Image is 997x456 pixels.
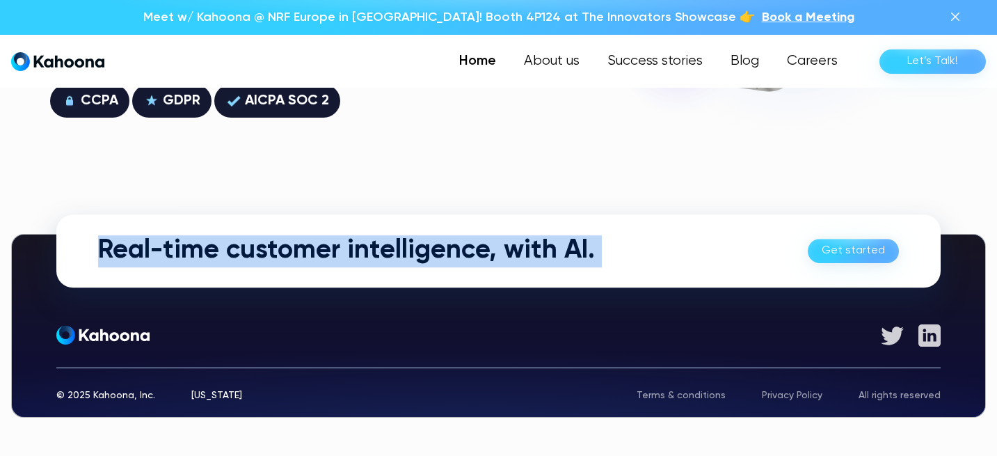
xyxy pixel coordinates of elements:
a: Privacy Policy [762,391,822,400]
div: CCPA [81,90,118,112]
div: [US_STATE] [191,391,242,400]
span: Book a Meeting [762,11,854,24]
a: Success stories [593,47,717,75]
p: Meet w/ Kahoona @ NRF Europe in [GEOGRAPHIC_DATA]! Booth 4P124 at The Innovators Showcase 👉 [143,8,755,26]
a: Book a Meeting [762,8,854,26]
a: Terms & conditions [637,391,726,400]
div: © 2025 Kahoona, Inc. [56,391,155,400]
div: GDPR [163,90,200,112]
div: Let’s Talk! [907,50,958,72]
a: home [11,52,104,72]
div: All rights reserved [859,391,941,400]
h2: Real-time customer intelligence, with AI. [98,235,595,267]
a: Blog [717,47,773,75]
a: Get started [808,239,899,263]
a: About us [510,47,593,75]
div: AICPA SOC 2 [245,90,329,112]
a: Careers [773,47,852,75]
a: Home [445,47,510,75]
a: Let’s Talk! [879,49,986,74]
